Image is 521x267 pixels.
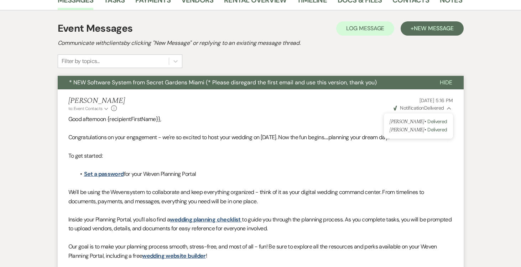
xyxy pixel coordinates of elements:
span: Good afternoon {recipientFirstName}}, [68,115,161,123]
span: to guide you through the planning process. As you complete tasks, you will be prompted to upload ... [68,216,452,232]
span: Delivered [394,105,444,111]
span: To get started: [68,152,103,159]
span: [DATE] 5:16 PM [420,97,453,104]
a: Set a password [84,170,124,178]
span: Inside your Planning Portal, you’ll also find a [68,216,170,223]
span: * NEW Software System from Secret Gardens Miami (* Please disregard the first email and use this ... [69,79,377,86]
p: [PERSON_NAME] • [390,118,447,126]
span: for your Weven Planning Portal [124,170,196,178]
span: Notification [400,105,424,111]
h1: Event Messages [58,21,133,36]
div: Filter by topics... [62,57,100,66]
h2: Communicate with clients by clicking "New Message" or replying to an existing message thread. [58,39,464,47]
button: NotificationDelivered [392,104,453,112]
button: * NEW Software System from Secret Gardens Miami (* Please disregard the first email and use this ... [58,76,428,89]
span: Our goal is to make your planning process smooth, stress-free, and most of all - fun! Be sure to ... [68,243,437,260]
button: Hide [428,76,464,89]
span: Delivered [427,119,447,125]
span: New Message [414,25,453,32]
span: Congratulations on your engagement - we're so excited to host your wedding on [DATE]. Now the fun... [68,133,390,141]
h5: [PERSON_NAME] [68,96,125,105]
span: Delivered [427,126,447,133]
span: Hide [440,79,452,86]
a: wedding planning checklist [170,216,240,223]
button: Log Message [336,21,394,36]
span: to: Event Contacts [68,106,103,111]
span: ! [206,252,207,260]
span: system to collaborate and keep everything organized - think of it as your digital wedding command... [68,188,424,205]
span: We'll be using the Weven [68,188,127,196]
button: to: Event Contacts [68,105,109,112]
a: wedding website builder [142,252,205,260]
p: [PERSON_NAME] • [390,126,447,134]
button: +New Message [401,21,463,36]
span: Log Message [346,25,384,32]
